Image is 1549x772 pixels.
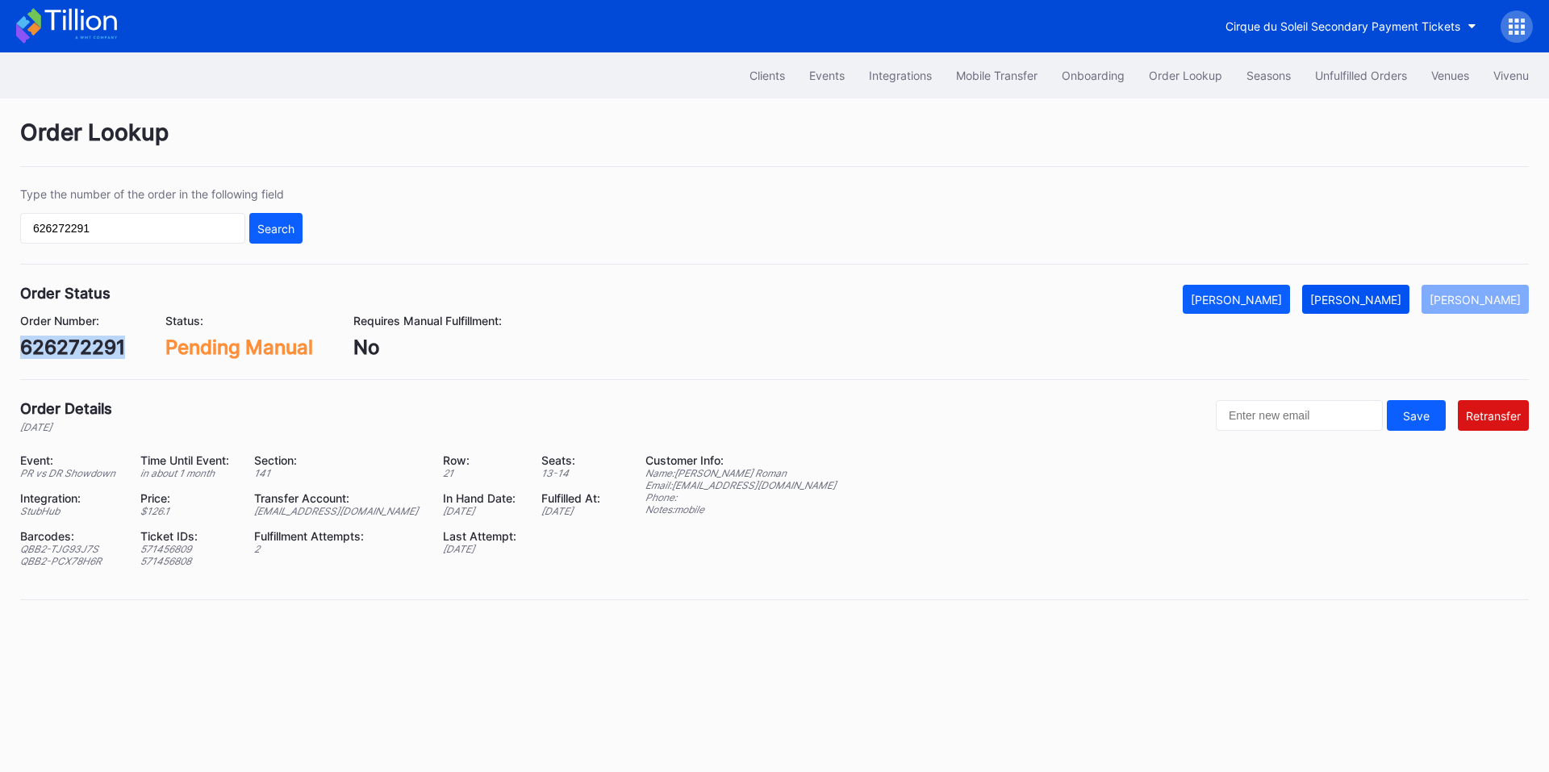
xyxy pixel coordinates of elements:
button: [PERSON_NAME] [1302,285,1409,314]
div: Status: [165,314,313,328]
div: Onboarding [1062,69,1125,82]
button: Vivenu [1481,61,1541,90]
div: 626272291 [20,336,125,359]
button: [PERSON_NAME] [1183,285,1290,314]
div: Vivenu [1493,69,1529,82]
div: Seats: [541,453,605,467]
div: Fulfilled At: [541,491,605,505]
div: Transfer Account: [254,491,423,505]
div: [PERSON_NAME] [1310,293,1401,307]
div: Phone: [645,491,836,503]
div: Event: [20,453,120,467]
div: Retransfer [1466,409,1521,423]
div: Venues [1431,69,1469,82]
button: Venues [1419,61,1481,90]
div: No [353,336,502,359]
div: [DATE] [541,505,605,517]
div: Integrations [869,69,932,82]
div: Order Status [20,285,111,302]
button: Order Lookup [1137,61,1234,90]
div: Name: [PERSON_NAME] Roman [645,467,836,479]
div: Pending Manual [165,336,313,359]
div: Integration: [20,491,120,505]
button: Save [1387,400,1446,431]
div: [DATE] [20,421,112,433]
button: Mobile Transfer [944,61,1050,90]
button: Seasons [1234,61,1303,90]
div: Ticket IDs: [140,529,234,543]
div: Order Number: [20,314,125,328]
button: Unfulfilled Orders [1303,61,1419,90]
div: Notes: mobile [645,503,836,515]
div: 571456808 [140,555,234,567]
div: 141 [254,467,423,479]
div: Order Lookup [1149,69,1222,82]
div: Section: [254,453,423,467]
div: $ 126.1 [140,505,234,517]
div: [PERSON_NAME] [1430,293,1521,307]
div: Last Attempt: [443,529,521,543]
div: Save [1403,409,1430,423]
div: Search [257,222,294,236]
div: 13 - 14 [541,467,605,479]
input: Enter new email [1216,400,1383,431]
button: [PERSON_NAME] [1422,285,1529,314]
div: [DATE] [443,543,521,555]
button: Integrations [857,61,944,90]
button: Events [797,61,857,90]
div: [PERSON_NAME] [1191,293,1282,307]
div: PR vs DR Showdown [20,467,120,479]
div: QBB2-PCX78H6R [20,555,120,567]
div: Price: [140,491,234,505]
div: In Hand Date: [443,491,521,505]
div: Cirque du Soleil Secondary Payment Tickets [1225,19,1460,33]
div: 21 [443,467,521,479]
div: QBB2-TJG93J7S [20,543,120,555]
div: Customer Info: [645,453,836,467]
div: Clients [749,69,785,82]
div: in about 1 month [140,467,234,479]
div: Fulfillment Attempts: [254,529,423,543]
div: Seasons [1246,69,1291,82]
div: [DATE] [443,505,521,517]
div: [EMAIL_ADDRESS][DOMAIN_NAME] [254,505,423,517]
div: 2 [254,543,423,555]
button: Cirque du Soleil Secondary Payment Tickets [1213,11,1488,41]
button: Search [249,213,303,244]
div: StubHub [20,505,120,517]
div: Order Details [20,400,112,417]
div: Order Lookup [20,119,1529,167]
div: Row: [443,453,521,467]
div: Barcodes: [20,529,120,543]
input: GT59662 [20,213,245,244]
div: Type the number of the order in the following field [20,187,303,201]
div: 571456809 [140,543,234,555]
div: Email: [EMAIL_ADDRESS][DOMAIN_NAME] [645,479,836,491]
div: Time Until Event: [140,453,234,467]
button: Retransfer [1458,400,1529,431]
div: Events [809,69,845,82]
div: Mobile Transfer [956,69,1038,82]
div: Unfulfilled Orders [1315,69,1407,82]
div: Requires Manual Fulfillment: [353,314,502,328]
button: Clients [737,61,797,90]
button: Onboarding [1050,61,1137,90]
